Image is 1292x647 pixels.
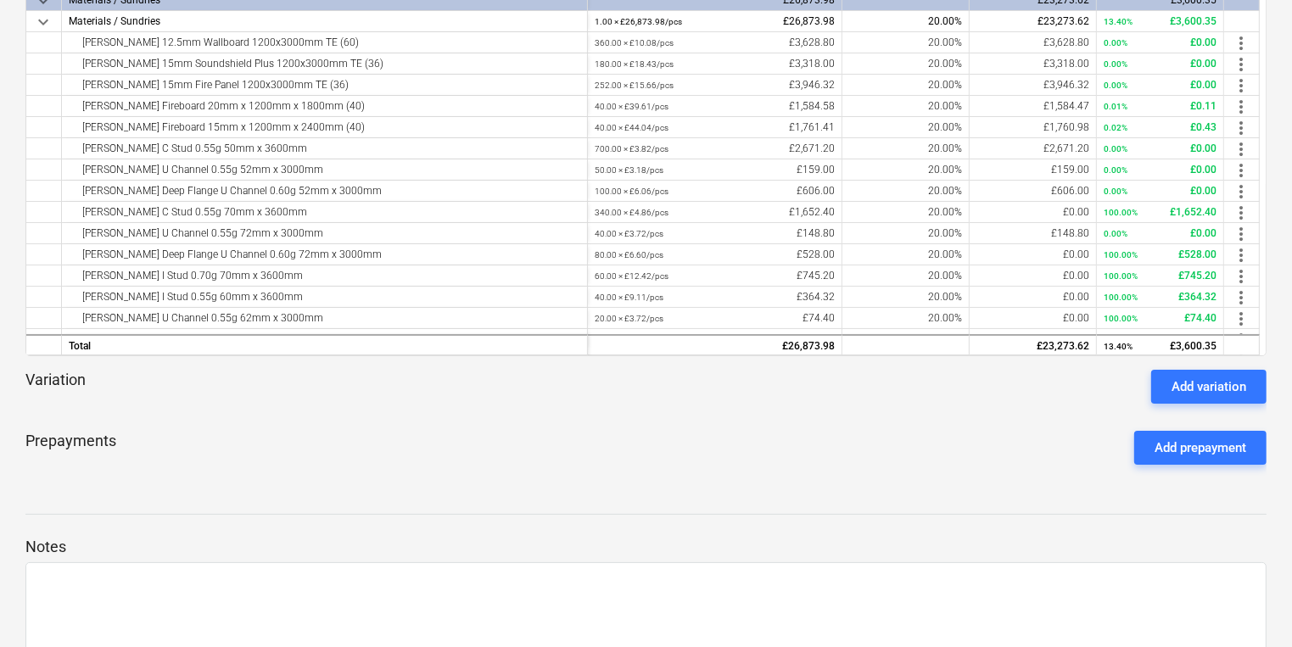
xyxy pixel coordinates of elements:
[842,32,970,53] div: 20.00%
[1231,203,1251,223] span: more_vert
[69,181,580,201] div: Knauf Deep Flange U Channel 0.60g 52mm x 3000mm
[976,117,1089,138] div: £1,760.98
[1104,287,1216,308] div: £364.32
[69,75,580,95] div: Knauf 15mm Fire Panel 1200x3000mm TE (36)
[1104,229,1127,238] small: 0.00%
[69,265,580,286] div: Knauf I Stud 0.70g 70mm x 3600mm
[1104,138,1216,159] div: £0.00
[1104,314,1138,323] small: 100.00%
[595,138,835,159] div: £2,671.20
[1231,287,1251,308] span: more_vert
[595,223,835,244] div: £148.80
[1151,370,1267,404] button: Add variation
[1104,53,1216,75] div: £0.00
[595,165,663,175] small: 50.00 × £3.18 / pcs
[1104,187,1127,196] small: 0.00%
[595,287,835,308] div: £364.32
[842,96,970,117] div: 20.00%
[25,431,116,465] p: Prepayments
[595,53,835,75] div: £3,318.00
[1231,118,1251,138] span: more_vert
[976,287,1089,308] div: £0.00
[595,144,668,153] small: 700.00 × £3.82 / pcs
[595,187,668,196] small: 100.00 × £6.06 / pcs
[1231,224,1251,244] span: more_vert
[1104,308,1216,329] div: £74.40
[595,38,674,47] small: 360.00 × £10.08 / pcs
[1104,75,1216,96] div: £0.00
[1172,376,1246,398] div: Add variation
[69,53,580,74] div: Knauf 15mm Soundshield Plus 1200x3000mm TE (36)
[69,329,580,349] div: Knauf Deep Flange U Channel 0.70g 62mm x 3000mm
[1231,266,1251,287] span: more_vert
[69,223,580,243] div: Knauf U Channel 0.55g 72mm x 3000mm
[1231,75,1251,96] span: more_vert
[69,287,580,307] div: Knauf I Stud 0.55g 60mm x 3600mm
[595,293,663,302] small: 40.00 × £9.11 / pcs
[595,271,668,281] small: 60.00 × £12.42 / pcs
[842,181,970,202] div: 20.00%
[595,17,682,26] small: 1.00 × £26,873.98 / pcs
[1104,32,1216,53] div: £0.00
[976,202,1089,223] div: £0.00
[1231,330,1251,350] span: more_vert
[1155,437,1246,459] div: Add prepayment
[976,336,1089,357] div: £23,273.62
[595,117,835,138] div: £1,761.41
[1104,11,1216,32] div: £3,600.35
[1231,245,1251,265] span: more_vert
[1104,202,1216,223] div: £1,652.40
[1134,431,1267,465] button: Add prepayment
[842,11,970,32] div: 20.00%
[976,265,1089,287] div: £0.00
[1231,139,1251,159] span: more_vert
[1104,329,1216,350] div: £0.00
[1104,208,1138,217] small: 100.00%
[595,59,674,69] small: 180.00 × £18.43 / pcs
[1207,566,1292,647] div: Chat Widget
[69,202,580,222] div: Knauf C Stud 0.55g 70mm x 3600mm
[595,265,835,287] div: £745.20
[595,75,835,96] div: £3,946.32
[1104,181,1216,202] div: £0.00
[842,223,970,244] div: 20.00%
[69,15,160,27] span: Materials / Sundries
[62,334,588,355] div: Total
[595,202,835,223] div: £1,652.40
[1231,54,1251,75] span: more_vert
[976,53,1089,75] div: £3,318.00
[842,117,970,138] div: 20.00%
[1231,181,1251,202] span: more_vert
[1104,102,1127,111] small: 0.01%
[976,181,1089,202] div: £606.00
[1104,123,1127,132] small: 0.02%
[1104,81,1127,90] small: 0.00%
[69,308,580,328] div: Knauf U Channel 0.55g 62mm x 3000mm
[1104,223,1216,244] div: £0.00
[1104,265,1216,287] div: £745.20
[1104,250,1138,259] small: 100.00%
[976,308,1089,329] div: £0.00
[842,75,970,96] div: 20.00%
[595,32,835,53] div: £3,628.80
[842,244,970,265] div: 20.00%
[69,32,580,53] div: Knauf 12.5mm Wallboard 1200x3000mm TE (60)
[976,75,1089,96] div: £3,946.32
[69,96,580,116] div: Knauf Fireboard 20mm x 1200mm x 1800mm (40)
[595,208,668,217] small: 340.00 × £4.86 / pcs
[595,123,668,132] small: 40.00 × £44.04 / pcs
[1104,59,1127,69] small: 0.00%
[1231,160,1251,181] span: more_vert
[595,250,663,259] small: 80.00 × £6.60 / pcs
[595,11,835,32] div: £26,873.98
[976,329,1089,350] div: £402.00
[1231,97,1251,117] span: more_vert
[976,32,1089,53] div: £3,628.80
[595,81,674,90] small: 252.00 × £15.66 / pcs
[1104,96,1216,117] div: £0.11
[842,329,970,350] div: 20.00%
[595,229,663,238] small: 40.00 × £3.72 / pcs
[976,159,1089,181] div: £159.00
[1104,342,1133,351] small: 13.40%
[842,287,970,308] div: 20.00%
